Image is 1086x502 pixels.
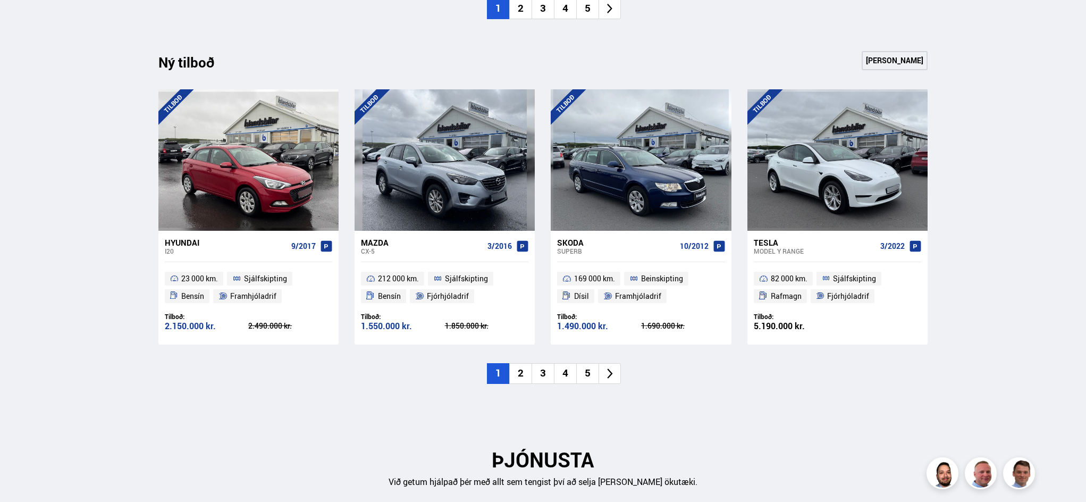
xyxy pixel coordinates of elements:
[158,231,339,345] a: Hyundai i20 9/2017 23 000 km. Sjálfskipting Bensín Framhjóladrif Tilboð: 2.150.000 kr. 2.490.000 kr.
[966,459,998,491] img: siFngHWaQ9KaOqBr.png
[771,290,802,303] span: Rafmagn
[880,242,905,250] span: 3/2022
[291,242,316,250] span: 9/2017
[680,242,709,250] span: 10/2012
[827,290,869,303] span: Fjórhjóladrif
[165,313,249,321] div: Tilboð:
[445,322,529,330] div: 1.850.000 kr.
[165,247,287,255] div: i20
[158,476,928,488] p: Við getum hjálpað þér með allt sem tengist því að selja [PERSON_NAME] ökutæki.
[427,290,469,303] span: Fjórhjóladrif
[1005,459,1037,491] img: FbJEzSuNWCJXmdc-.webp
[165,322,249,331] div: 2.150.000 kr.
[181,290,204,303] span: Bensín
[557,238,675,247] div: Skoda
[509,363,532,384] li: 2
[361,313,445,321] div: Tilboð:
[771,272,807,285] span: 82 000 km.
[754,247,876,255] div: Model Y RANGE
[833,272,876,285] span: Sjálfskipting
[487,363,509,384] li: 1
[574,290,589,303] span: Dísil
[532,363,554,384] li: 3
[862,51,928,70] a: [PERSON_NAME]
[551,231,731,345] a: Skoda Superb 10/2012 169 000 km. Beinskipting Dísil Framhjóladrif Tilboð: 1.490.000 kr. 1.690.000...
[615,290,661,303] span: Framhjóladrif
[378,290,401,303] span: Bensín
[928,459,960,491] img: nhp88E3Fdnt1Opn2.png
[445,272,488,285] span: Sjálfskipting
[554,363,576,384] li: 4
[754,238,876,247] div: Tesla
[754,313,838,321] div: Tilboð:
[641,322,725,330] div: 1.690.000 kr.
[361,247,483,255] div: CX-5
[754,322,838,331] div: 5.190.000 kr.
[361,322,445,331] div: 1.550.000 kr.
[576,363,599,384] li: 5
[244,272,287,285] span: Sjálfskipting
[557,322,641,331] div: 1.490.000 kr.
[181,272,218,285] span: 23 000 km.
[641,272,683,285] span: Beinskipting
[361,238,483,247] div: Mazda
[165,238,287,247] div: Hyundai
[747,231,928,345] a: Tesla Model Y RANGE 3/2022 82 000 km. Sjálfskipting Rafmagn Fjórhjóladrif Tilboð: 5.190.000 kr.
[557,247,675,255] div: Superb
[158,448,928,472] h2: ÞJÓNUSTA
[355,231,535,345] a: Mazda CX-5 3/2016 212 000 km. Sjálfskipting Bensín Fjórhjóladrif Tilboð: 1.550.000 kr. 1.850.000 kr.
[248,322,332,330] div: 2.490.000 kr.
[378,272,419,285] span: 212 000 km.
[574,272,615,285] span: 169 000 km.
[487,242,512,250] span: 3/2016
[9,4,40,36] button: Opna LiveChat spjallviðmót
[230,290,276,303] span: Framhjóladrif
[557,313,641,321] div: Tilboð:
[158,54,233,77] div: Ný tilboð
